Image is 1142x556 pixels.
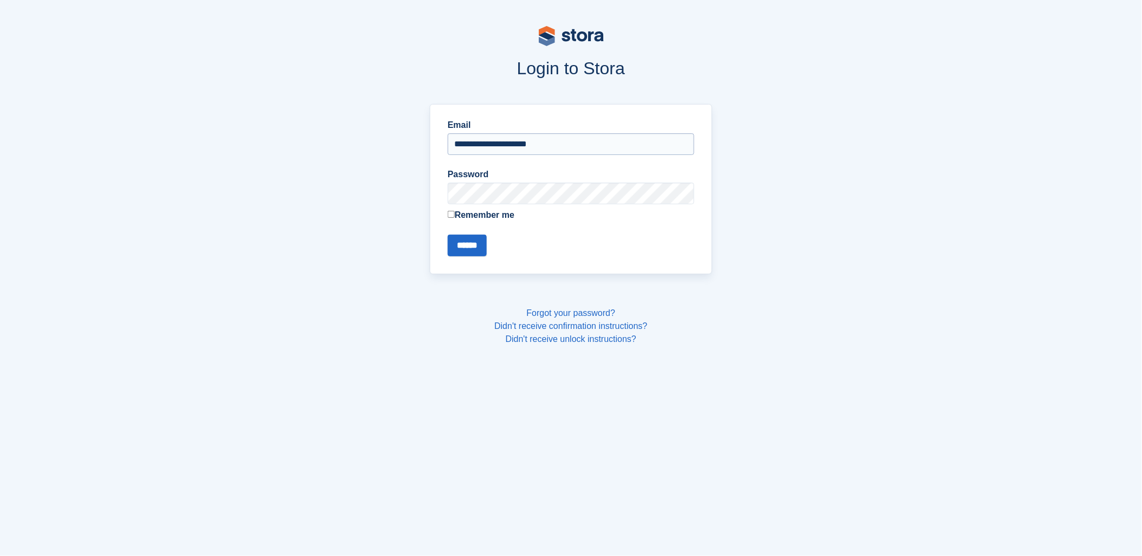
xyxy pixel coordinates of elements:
label: Email [448,119,694,132]
a: Didn't receive unlock instructions? [506,334,636,344]
h1: Login to Stora [223,59,919,78]
input: Remember me [448,211,455,218]
label: Remember me [448,209,694,222]
a: Forgot your password? [527,308,616,318]
label: Password [448,168,694,181]
a: Didn't receive confirmation instructions? [494,321,647,331]
img: stora-logo-53a41332b3708ae10de48c4981b4e9114cc0af31d8433b30ea865607fb682f29.svg [539,26,604,46]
